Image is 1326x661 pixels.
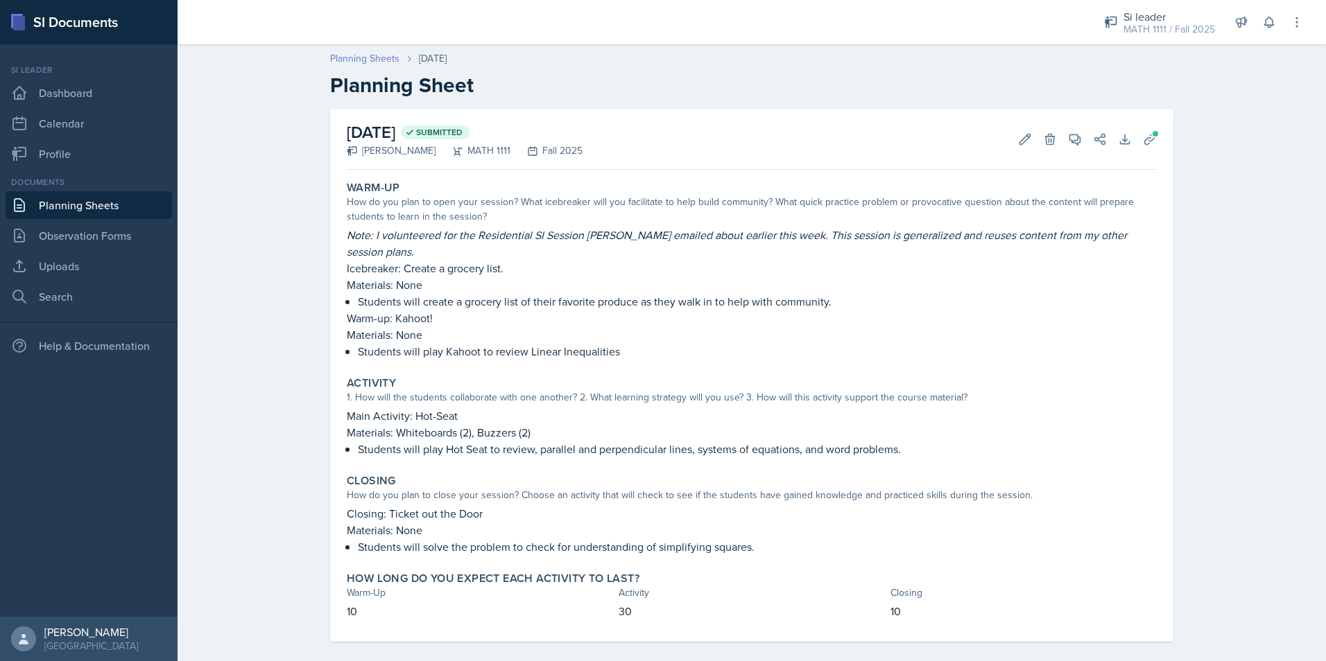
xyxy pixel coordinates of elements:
[347,572,639,585] label: How long do you expect each activity to last?
[347,522,1157,538] p: Materials: None
[358,538,1157,555] p: Students will solve the problem to check for understanding of simplifying squares.
[1123,22,1215,37] div: MATH 1111 / Fall 2025
[347,424,1157,441] p: Materials: Whiteboards (2), Buzzers (2)
[416,127,463,138] span: Submitted
[6,176,172,188] div: Documents
[510,143,583,158] div: Fall 2025
[6,64,172,76] div: Si leader
[6,79,172,107] a: Dashboard
[6,332,172,360] div: Help & Documentation
[1123,8,1215,25] div: Si leader
[44,639,138,653] div: [GEOGRAPHIC_DATA]
[347,276,1157,293] p: Materials: None
[347,603,613,619] p: 10
[619,603,885,619] p: 30
[347,310,1157,326] p: Warm-up: Kahoot!
[347,181,400,195] label: Warm-Up
[347,488,1157,502] div: How do you plan to close your session? Choose an activity that will check to see if the students ...
[6,140,172,168] a: Profile
[6,191,172,219] a: Planning Sheets
[347,326,1157,343] p: Materials: None
[347,120,583,145] h2: [DATE]
[347,390,1157,405] div: 1. How will the students collaborate with one another? 2. What learning strategy will you use? 3....
[347,585,613,600] div: Warm-Up
[6,252,172,280] a: Uploads
[890,603,1157,619] p: 10
[44,625,138,639] div: [PERSON_NAME]
[347,143,436,158] div: [PERSON_NAME]
[6,109,172,137] a: Calendar
[347,376,396,390] label: Activity
[347,227,1127,259] em: Note: I volunteered for the Residential SI Session [PERSON_NAME] emailed about earlier this week....
[330,73,1173,98] h2: Planning Sheet
[890,585,1157,600] div: Closing
[358,441,1157,457] p: Students will play Hot Seat to review, parallel and perpendicular lines, systems of equations, an...
[619,585,885,600] div: Activity
[347,505,1157,522] p: Closing: Ticket out the Door
[330,51,399,66] a: Planning Sheets
[347,474,396,488] label: Closing
[6,222,172,249] a: Observation Forms
[347,407,1157,424] p: Main Activity: Hot-Seat
[6,283,172,310] a: Search
[358,343,1157,360] p: Students will play Kahoot to review Linear Inequalities
[436,143,510,158] div: MATH 1111
[347,195,1157,224] div: How do you plan to open your session? What icebreaker will you facilitate to help build community...
[419,51,447,66] div: [DATE]
[358,293,1157,310] p: Students will create a grocery list of their favorite produce as they walk in to help with commun...
[347,260,1157,276] p: Icebreaker: Create a grocery list.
